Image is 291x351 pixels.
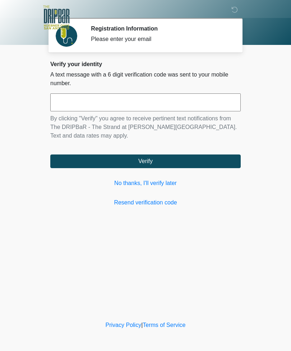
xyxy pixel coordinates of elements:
[106,322,142,328] a: Privacy Policy
[50,114,241,140] p: By clicking "Verify" you agree to receive pertinent text notifications from The DRIPBaR - The Str...
[91,35,230,43] div: Please enter your email
[141,322,143,328] a: |
[50,70,241,88] p: A text message with a 6 digit verification code was sent to your mobile number.
[50,198,241,207] a: Resend verification code
[50,61,241,68] h2: Verify your identity
[50,154,241,168] button: Verify
[43,5,70,29] img: The DRIPBaR - The Strand at Huebner Oaks Logo
[50,179,241,188] a: No thanks, I'll verify later
[143,322,185,328] a: Terms of Service
[56,25,77,47] img: Agent Avatar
